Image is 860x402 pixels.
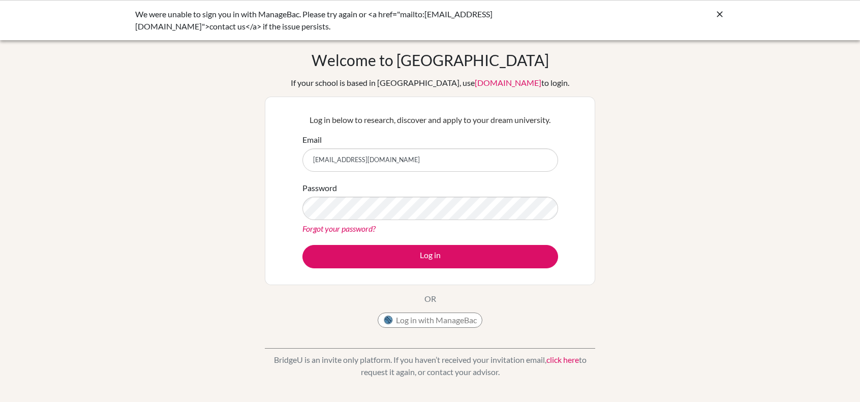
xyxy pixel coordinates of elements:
[378,313,482,328] button: Log in with ManageBac
[424,293,436,305] p: OR
[291,77,569,89] div: If your school is based in [GEOGRAPHIC_DATA], use to login.
[546,355,579,364] a: click here
[135,8,572,33] div: We were unable to sign you in with ManageBac. Please try again or <a href="mailto:[EMAIL_ADDRESS]...
[302,114,558,126] p: Log in below to research, discover and apply to your dream university.
[302,134,322,146] label: Email
[302,182,337,194] label: Password
[302,224,376,233] a: Forgot your password?
[312,51,549,69] h1: Welcome to [GEOGRAPHIC_DATA]
[475,78,541,87] a: [DOMAIN_NAME]
[302,245,558,268] button: Log in
[265,354,595,378] p: BridgeU is an invite only platform. If you haven’t received your invitation email, to request it ...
